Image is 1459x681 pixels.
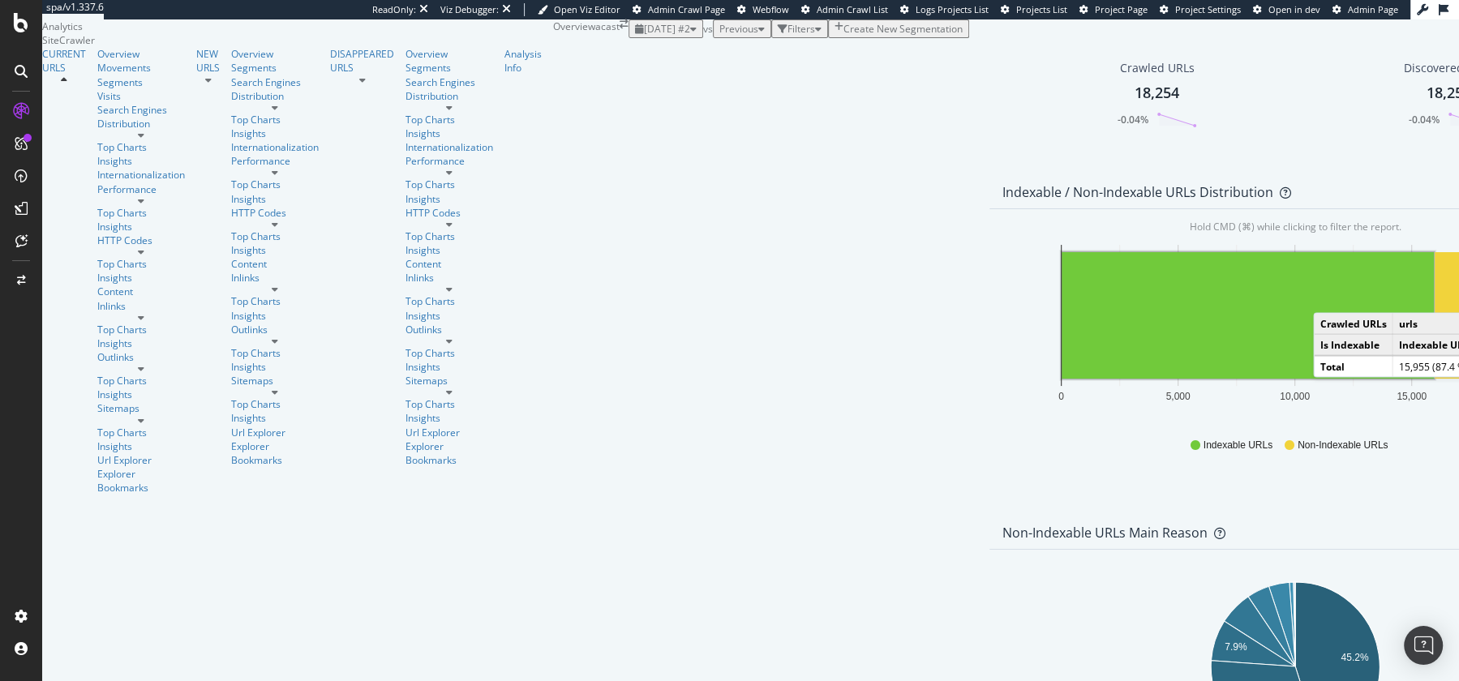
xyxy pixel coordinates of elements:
[1079,3,1148,16] a: Project Page
[42,47,86,75] div: CURRENT URLS
[97,439,185,453] div: Insights
[406,439,493,467] a: Explorer Bookmarks
[97,401,185,415] a: Sitemaps
[231,206,319,220] a: HTTP Codes
[916,3,989,15] span: Logs Projects List
[97,233,185,247] a: HTTP Codes
[900,3,989,16] a: Logs Projects List
[406,411,493,425] div: Insights
[97,271,185,285] a: Insights
[406,140,493,154] a: Internationalization
[1058,391,1064,402] text: 0
[828,19,969,38] button: Create New Segmentation
[231,323,319,336] a: Outlinks
[97,453,185,467] div: Url Explorer
[801,3,888,16] a: Admin Crawl List
[231,309,319,323] a: Insights
[231,346,319,360] a: Top Charts
[406,206,493,220] a: HTTP Codes
[231,89,319,103] a: Distribution
[231,178,319,191] a: Top Charts
[97,168,185,182] a: Internationalization
[553,19,595,33] div: Overview
[737,3,789,16] a: Webflow
[1409,113,1440,126] div: -0.04%
[406,192,493,206] div: Insights
[97,75,143,89] a: Segments
[406,126,493,140] div: Insights
[97,323,185,336] div: Top Charts
[406,346,493,360] div: Top Charts
[787,22,815,36] div: Filters
[771,19,828,38] button: Filters
[406,75,475,89] div: Search Engines
[629,19,703,38] button: [DATE] #2
[231,113,319,126] div: Top Charts
[231,47,319,61] a: Overview
[231,243,319,257] a: Insights
[231,426,319,439] a: Url Explorer
[644,22,690,36] span: 2025 Aug. 29th #2
[620,19,629,29] div: arrow-right-arrow-left
[406,154,493,168] div: Performance
[1002,184,1273,200] div: Indexable / Non-Indexable URLs Distribution
[843,22,963,36] span: Create New Segmentation
[97,467,185,495] div: Explorer Bookmarks
[1165,391,1190,402] text: 5,000
[1397,391,1427,402] text: 15,000
[1348,3,1398,15] span: Admin Page
[1314,313,1392,334] td: Crawled URLs
[97,154,185,168] div: Insights
[554,3,620,15] span: Open Viz Editor
[231,439,319,467] a: Explorer Bookmarks
[1135,83,1179,104] div: 18,254
[817,3,888,15] span: Admin Crawl List
[406,374,493,388] div: Sitemaps
[97,61,185,75] a: Movements
[406,323,493,336] div: Outlinks
[1341,652,1368,663] text: 45.2%
[406,309,493,323] a: Insights
[231,61,277,75] div: Segments
[97,47,185,61] div: Overview
[97,182,185,196] div: Performance
[231,192,319,206] a: Insights
[1095,3,1148,15] span: Project Page
[97,117,185,131] a: Distribution
[231,411,319,425] a: Insights
[753,3,789,15] span: Webflow
[406,243,493,257] a: Insights
[406,271,493,285] a: Inlinks
[1225,641,1247,653] text: 7.9%
[406,360,493,374] div: Insights
[538,3,620,16] a: Open Viz Editor
[231,257,319,271] a: Content
[231,397,319,411] div: Top Charts
[97,220,185,233] a: Insights
[406,113,493,126] a: Top Charts
[1204,439,1272,452] span: Indexable URLs
[231,294,319,308] a: Top Charts
[1314,355,1392,376] td: Total
[231,374,319,388] a: Sitemaps
[97,206,185,220] a: Top Charts
[406,61,451,75] div: Segments
[1160,3,1241,16] a: Project Settings
[406,178,493,191] a: Top Charts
